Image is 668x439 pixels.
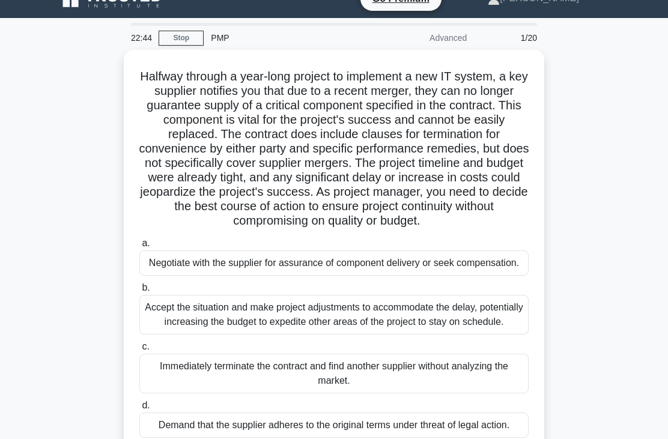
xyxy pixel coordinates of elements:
span: d. [142,400,150,410]
span: c. [142,341,149,351]
div: Immediately terminate the contract and find another supplier without analyzing the market. [139,354,529,393]
div: PMP [204,26,369,50]
div: 22:44 [124,26,159,50]
div: Accept the situation and make project adjustments to accommodate the delay, potentially increasin... [139,295,529,335]
span: b. [142,282,150,292]
h5: Halfway through a year-long project to implement a new IT system, a key supplier notifies you tha... [138,69,530,229]
div: Advanced [369,26,474,50]
div: Negotiate with the supplier for assurance of component delivery or seek compensation. [139,250,529,276]
a: Stop [159,31,204,46]
span: a. [142,238,150,248]
div: 1/20 [474,26,544,50]
div: Demand that the supplier adheres to the original terms under threat of legal action. [139,413,529,438]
